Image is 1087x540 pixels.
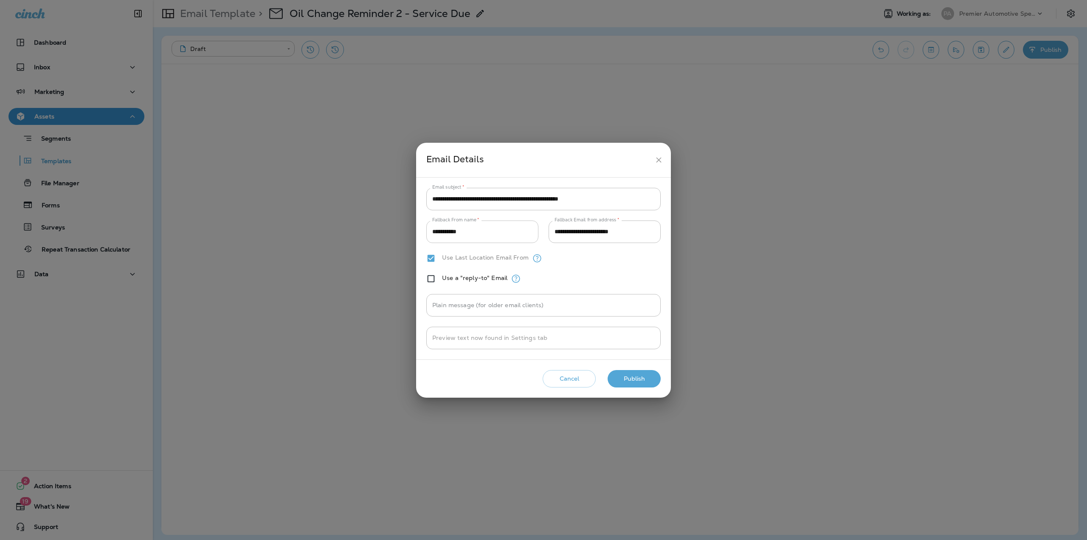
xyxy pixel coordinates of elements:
button: close [651,152,667,168]
label: Email subject [432,184,465,190]
button: Publish [608,370,661,387]
label: Use Last Location Email From [442,254,529,261]
label: Fallback From name [432,217,479,223]
label: Fallback Email from address [555,217,619,223]
button: Cancel [543,370,596,387]
div: Email Details [426,152,651,168]
label: Use a "reply-to" Email [442,274,507,281]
